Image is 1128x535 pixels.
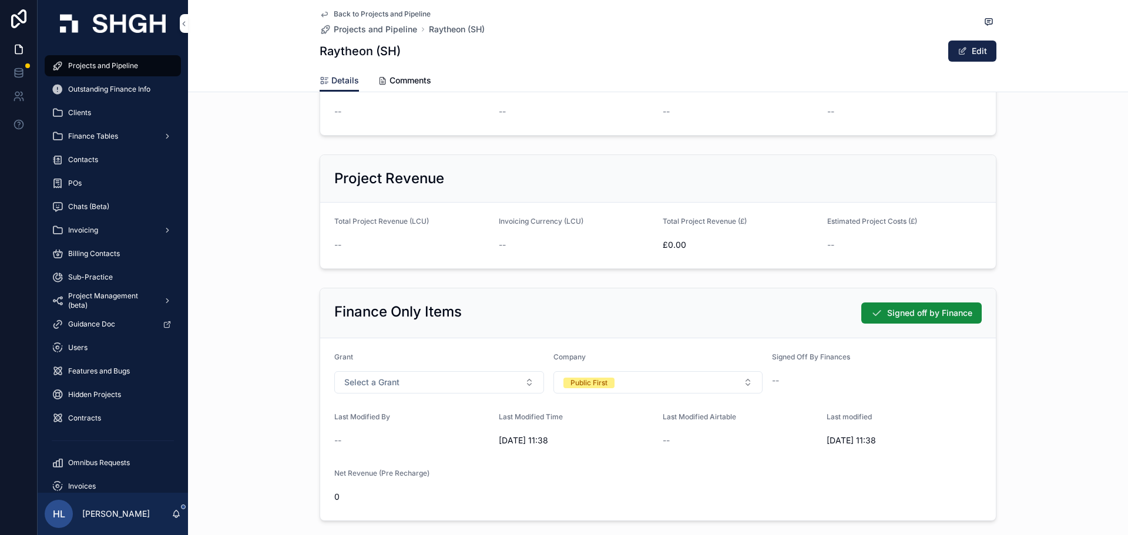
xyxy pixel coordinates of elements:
span: Project Management (beta) [68,291,154,310]
a: Features and Bugs [45,361,181,382]
a: Contacts [45,149,181,170]
h2: Finance Only Items [334,302,462,321]
span: Invoicing [68,226,98,235]
span: Company [553,352,586,361]
span: -- [772,375,779,386]
span: Last modified [827,412,872,421]
span: Clients [68,108,91,117]
span: Signed off by Finance [887,307,972,319]
span: Billing Contacts [68,249,120,258]
span: -- [499,239,506,251]
span: [DATE] 11:38 [499,435,654,446]
span: Sub-Practice [68,272,113,282]
span: Comments [390,75,431,86]
a: Details [320,70,359,92]
span: -- [827,239,834,251]
span: 0 [334,491,489,503]
a: Projects and Pipeline [320,23,417,35]
a: Project Management (beta) [45,290,181,311]
span: Back to Projects and Pipeline [334,9,431,19]
span: Users [68,343,88,352]
span: Hidden Projects [68,390,121,399]
h2: Project Revenue [334,169,444,188]
a: Sub-Practice [45,267,181,288]
span: Estimated Project Costs (£) [827,217,917,226]
span: Invoices [68,482,96,491]
a: Back to Projects and Pipeline [320,9,431,19]
span: Grant [334,352,353,361]
span: -- [663,435,670,446]
div: scrollable content [38,47,188,493]
span: Signed Off By Finances [772,352,850,361]
span: Projects and Pipeline [68,61,138,70]
span: HL [53,507,65,521]
button: Signed off by Finance [861,302,982,324]
span: Details [331,75,359,86]
a: Comments [378,70,431,93]
span: POs [68,179,82,188]
span: Last Modified By [334,412,390,421]
img: App logo [60,14,166,33]
span: -- [334,106,341,117]
p: [PERSON_NAME] [82,508,150,520]
span: [DATE] 11:38 [827,435,982,446]
button: Edit [948,41,996,62]
a: Billing Contacts [45,243,181,264]
button: Select Button [334,371,544,393]
a: Finance Tables [45,126,181,147]
a: Raytheon (SH) [429,23,485,35]
a: POs [45,173,181,194]
a: Chats (Beta) [45,196,181,217]
a: Hidden Projects [45,384,181,405]
span: Invoicing Currency (LCU) [499,217,583,226]
span: Last Modified Time [499,412,563,421]
span: Omnibus Requests [68,458,130,467]
a: Projects and Pipeline [45,55,181,76]
span: Contracts [68,413,101,423]
span: -- [827,106,834,117]
span: -- [334,435,341,446]
span: -- [334,239,341,251]
a: Contracts [45,408,181,429]
h1: Raytheon (SH) [320,43,401,59]
span: -- [663,106,670,117]
span: Projects and Pipeline [334,23,417,35]
span: Outstanding Finance Info [68,85,150,94]
button: Select Button [553,371,763,393]
a: Clients [45,102,181,123]
span: Chats (Beta) [68,202,109,211]
a: Invoices [45,476,181,497]
a: Omnibus Requests [45,452,181,473]
span: £0.00 [663,239,818,251]
span: Select a Grant [344,376,399,388]
span: Net Revenue (Pre Recharge) [334,469,429,477]
span: -- [499,106,506,117]
span: Contacts [68,155,98,164]
span: Guidance Doc [68,319,115,329]
span: Total Project Revenue (£) [663,217,747,226]
a: Guidance Doc [45,314,181,335]
a: Outstanding Finance Info [45,79,181,100]
span: Features and Bugs [68,366,130,376]
a: Users [45,337,181,358]
a: Invoicing [45,220,181,241]
span: Total Project Revenue (LCU) [334,217,429,226]
span: Finance Tables [68,132,118,141]
span: Last Modified Airtable [663,412,736,421]
div: Public First [570,378,607,388]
